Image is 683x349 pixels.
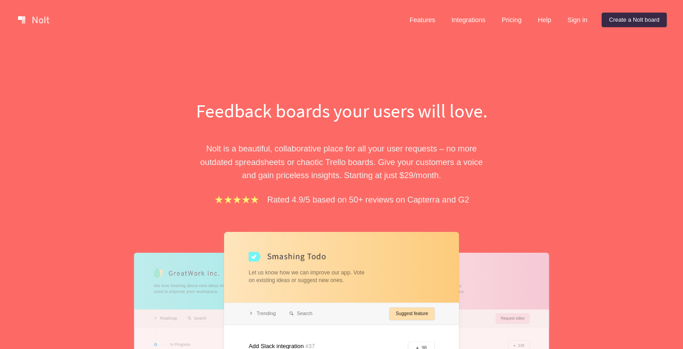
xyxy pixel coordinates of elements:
[214,194,260,205] img: stars.b067e34983.png
[267,193,469,206] p: Rated 4.9/5 based on 50+ reviews on Capterra and G2
[186,142,497,182] p: Nolt is a beautiful, collaborative place for all your user requests – no more outdated spreadshee...
[602,13,667,27] a: Create a Nolt board
[560,13,594,27] a: Sign in
[495,13,529,27] a: Pricing
[444,13,492,27] a: Integrations
[531,13,559,27] a: Help
[402,13,443,27] a: Features
[186,98,497,124] h1: Feedback boards your users will love.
